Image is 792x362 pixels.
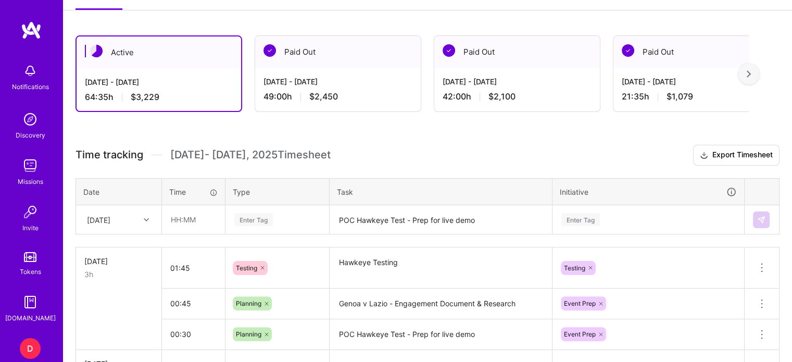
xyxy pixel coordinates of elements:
th: Task [330,178,552,205]
div: Missions [18,176,43,187]
img: right [747,70,751,78]
span: $3,229 [131,92,159,103]
div: [DATE] [87,214,110,225]
img: teamwork [20,155,41,176]
div: 49:00 h [263,91,412,102]
div: Tokens [20,266,41,277]
span: Planning [236,299,261,307]
i: icon Download [700,150,708,161]
div: Enter Tag [561,211,600,228]
span: Testing [564,264,585,272]
img: Paid Out [263,44,276,57]
input: HH:MM [162,206,224,233]
a: D [17,338,43,359]
div: Active [77,36,241,68]
img: guide book [20,292,41,313]
span: [DATE] - [DATE] , 2025 Timesheet [170,148,331,161]
th: Date [76,178,162,205]
div: Paid Out [434,36,600,68]
textarea: Hawkeye Testing [331,248,551,288]
span: Event Prep [564,330,596,338]
div: Paid Out [255,36,421,68]
img: Paid Out [622,44,634,57]
div: 21:35 h [622,91,771,102]
div: Invite [22,222,39,233]
div: Discovery [16,130,45,141]
input: HH:MM [162,290,225,317]
div: D [20,338,41,359]
img: Paid Out [443,44,455,57]
img: Active [90,45,103,57]
button: Export Timesheet [693,145,780,166]
div: Paid Out [613,36,779,68]
input: HH:MM [162,254,225,282]
img: tokens [24,252,36,262]
div: [DATE] - [DATE] [263,76,412,87]
div: Notifications [12,81,49,92]
span: $2,100 [488,91,516,102]
span: $2,450 [309,91,338,102]
span: Event Prep [564,299,596,307]
div: Initiative [560,186,737,198]
textarea: Genoa v Lazio - Engagement Document & Research [331,290,551,318]
span: Testing [236,264,257,272]
img: logo [21,21,42,40]
img: bell [20,60,41,81]
div: [DATE] - [DATE] [85,77,233,88]
input: HH:MM [162,320,225,348]
img: discovery [20,109,41,130]
img: Submit [757,216,765,224]
div: Time [169,186,218,197]
div: 3h [84,269,153,280]
span: $1,079 [667,91,693,102]
img: Invite [20,202,41,222]
div: Enter Tag [234,211,273,228]
th: Type [225,178,330,205]
span: Time tracking [76,148,143,161]
div: 42:00 h [443,91,592,102]
div: [DOMAIN_NAME] [5,313,56,323]
div: [DATE] [84,256,153,267]
div: [DATE] - [DATE] [443,76,592,87]
i: icon Chevron [144,217,149,222]
div: [DATE] - [DATE] [622,76,771,87]
span: Planning [236,330,261,338]
div: 64:35 h [85,92,233,103]
textarea: POC Hawkeye Test - Prep for live demo [331,320,551,349]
